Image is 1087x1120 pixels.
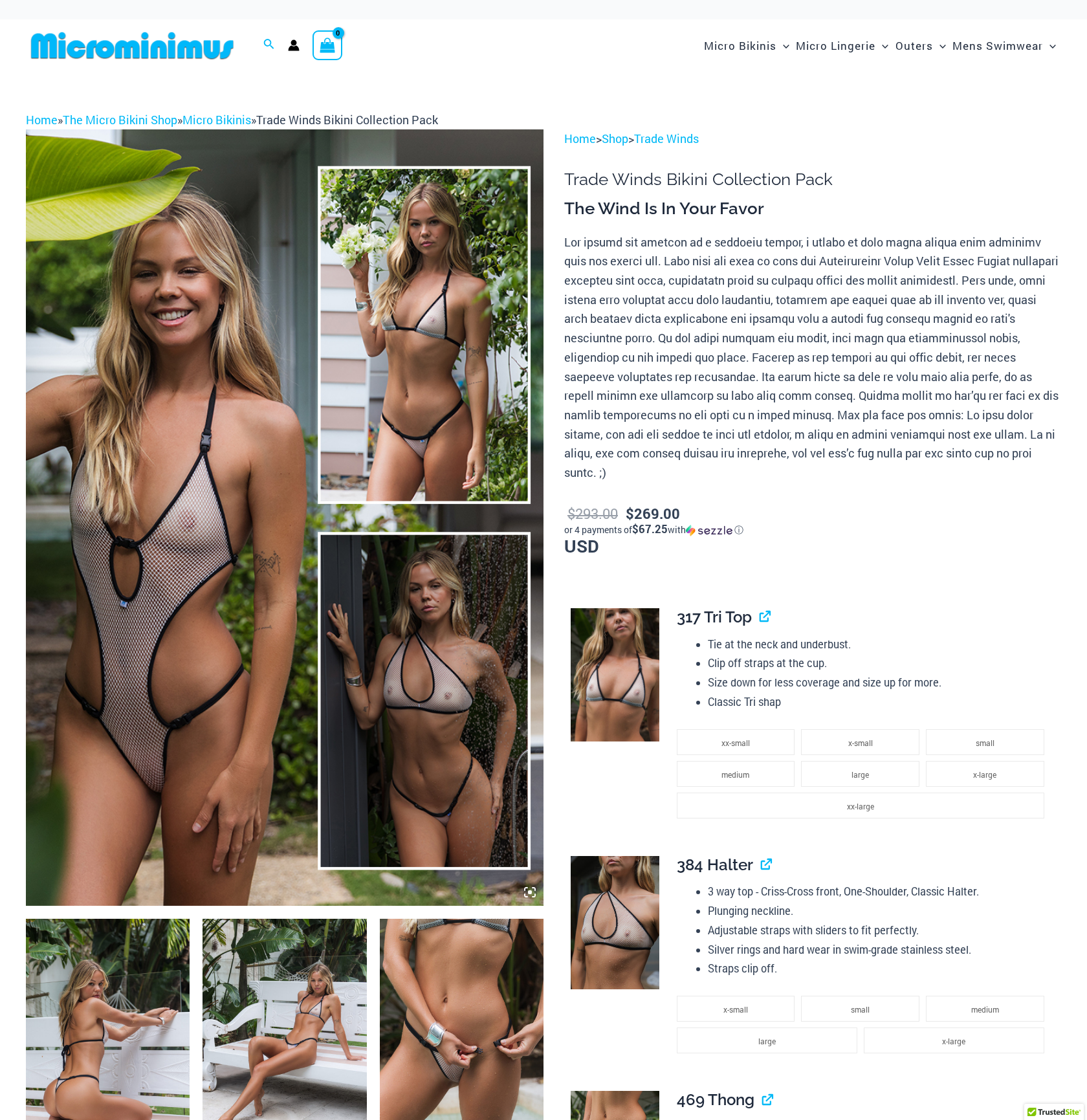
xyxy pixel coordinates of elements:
img: Sezzle [686,525,732,536]
span: small [851,1004,870,1015]
span: Micro Lingerie [796,29,875,62]
nav: Site Navigation [699,24,1061,67]
span: 317 Tri Top [677,608,752,626]
a: Shop [602,131,628,146]
a: Micro Bikinis [182,112,251,127]
span: xx-large [847,801,874,811]
span: small [976,738,994,748]
a: Mens SwimwearMenu ToggleMenu Toggle [949,26,1059,65]
img: Trade Winds Ivory/Ink 317 Top [571,608,659,741]
span: medium [971,1004,999,1015]
a: Micro LingerieMenu ToggleMenu Toggle [793,26,892,65]
li: Silver rings and hard wear in swim-grade stainless steel. [708,940,1051,960]
li: large [801,761,919,787]
span: $ [626,504,634,523]
a: Micro BikinisMenu ToggleMenu Toggle [701,26,793,65]
li: medium [926,996,1044,1022]
li: x-large [864,1027,1044,1053]
span: Outers [895,29,933,62]
h1: Trade Winds Bikini Collection Pack [564,170,1061,190]
li: medium [677,761,795,787]
div: or 4 payments of with [564,523,1061,536]
span: large [758,1036,776,1046]
span: Menu Toggle [1043,29,1056,62]
span: Menu Toggle [875,29,888,62]
p: USD [564,503,1061,555]
li: x-small [801,729,919,755]
span: Trade Winds Bikini Collection Pack [256,112,438,127]
span: Menu Toggle [933,29,946,62]
a: Home [26,112,58,127]
a: Trade Winds [634,131,699,146]
img: Collection Pack (1) [26,129,543,906]
span: 384 Halter [677,855,753,874]
li: x-large [926,761,1044,787]
span: x-large [973,769,996,780]
p: > > [564,129,1061,149]
li: large [677,1027,857,1053]
span: xx-small [721,738,750,748]
span: 469 Thong [677,1090,754,1109]
li: x-small [677,996,795,1022]
li: Clip off straps at the cup. [708,653,1051,673]
li: 3 way top - Criss-Cross front, One-Shoulder, Classic Halter. [708,882,1051,901]
li: small [801,996,919,1022]
li: Classic Tri shap [708,692,1051,712]
h3: The Wind Is In Your Favor [564,198,1061,220]
a: Search icon link [263,37,275,54]
a: OutersMenu ToggleMenu Toggle [892,26,949,65]
a: Home [564,131,596,146]
li: Tie at the neck and underbust. [708,635,1051,654]
div: or 4 payments of$67.25withSezzle Click to learn more about Sezzle [564,523,1061,536]
span: x-small [723,1004,748,1015]
span: Mens Swimwear [952,29,1043,62]
li: xx-large [677,793,1044,818]
bdi: 269.00 [626,504,680,523]
a: The Micro Bikini Shop [63,112,177,127]
span: Micro Bikinis [704,29,776,62]
span: x-small [848,738,873,748]
p: Lor ipsumd sit ametcon ad e seddoeiu tempor, i utlabo et dolo magna aliqua enim adminimv quis nos... [564,233,1061,483]
bdi: 293.00 [567,504,618,523]
span: medium [721,769,749,780]
li: Size down for less coverage and size up for more. [708,673,1051,692]
span: $67.25 [632,522,668,536]
span: x-large [942,1036,965,1046]
img: MM SHOP LOGO FLAT [26,31,239,60]
span: large [851,769,869,780]
li: Straps clip off. [708,959,1051,978]
li: xx-small [677,729,795,755]
span: » » » [26,112,438,127]
span: Menu Toggle [776,29,789,62]
a: View Shopping Cart, empty [313,30,342,60]
li: Plunging neckline. [708,901,1051,921]
a: Account icon link [288,39,300,51]
span: $ [567,504,575,523]
li: small [926,729,1044,755]
img: Trade Winds Ivory/Ink 384 Top [571,856,659,989]
li: Adjustable straps with sliders to fit perfectly. [708,921,1051,940]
